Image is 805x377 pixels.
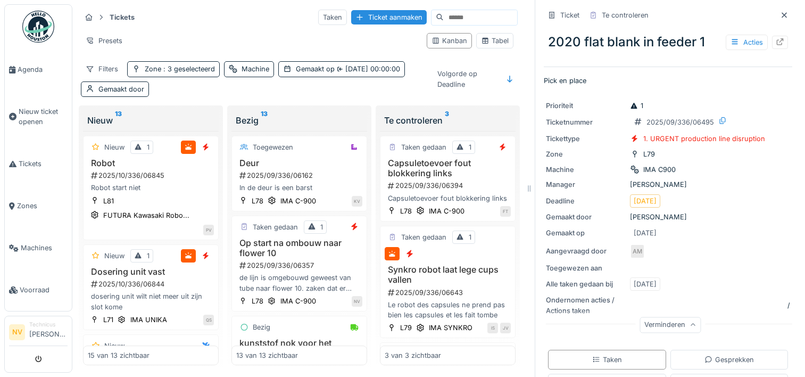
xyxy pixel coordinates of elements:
div: Machine [546,165,626,175]
sup: 3 [445,114,449,127]
div: Robot start niet [88,183,214,193]
div: L78 [400,206,412,216]
div: Ticket aanmaken [351,10,427,24]
div: Prioriteit [546,101,626,111]
div: 1 [147,251,150,261]
div: Toegewezen aan [546,263,626,273]
div: 2020 flat blank in feeder 1 [544,28,792,56]
div: Machine [242,64,269,74]
div: 2025/10/336/06845 [90,170,214,181]
strong: Tickets [105,12,139,22]
div: Zone [145,64,215,74]
p: Pick en place [544,76,792,86]
div: Volgorde op Deadline [433,66,500,92]
h3: kunststof nok voor het sluiten van dozen [236,338,362,358]
div: [DATE] [634,279,657,289]
div: [PERSON_NAME] [546,212,790,222]
div: NV [352,296,362,307]
div: L79 [400,323,412,333]
a: Nieuw ticket openen [5,91,72,143]
div: IMA C-900 [280,296,316,306]
div: 2025/10/336/06844 [90,279,214,289]
sup: 13 [115,114,122,127]
div: IS [487,323,498,333]
div: Capsuletoevoer fout blokkering links [385,193,511,203]
div: AM [630,244,645,259]
div: L71 [103,315,113,325]
div: Taken [318,10,347,25]
div: Verminderen [640,317,701,333]
div: L81 [103,196,114,206]
div: Taken gedaan [401,142,446,152]
div: IMA C-900 [429,206,464,216]
div: Bezig [236,114,363,127]
div: Gemaakt door [98,84,144,94]
div: 1 [630,101,643,111]
div: In de deur is een barst [236,183,362,193]
div: Filters [81,61,123,77]
div: IMA C-900 [280,196,316,206]
div: Ondernomen acties / Actions taken [546,295,626,315]
div: / [787,300,790,310]
div: FUTURA Kawasaki Robo... [103,210,189,220]
div: Gemaakt door [546,212,626,222]
a: Machines [5,227,72,269]
div: L78 [252,296,263,306]
div: 2025/09/336/06357 [238,260,362,271]
div: 15 van 13 zichtbaar [88,350,150,360]
div: Kanban [431,36,467,46]
h3: Robot [88,158,214,168]
span: Zones [17,201,68,211]
li: [PERSON_NAME] [29,321,68,343]
a: Tickets [5,143,72,185]
div: Toegewezen [253,142,293,152]
h3: Op start na ombouw naar flower 10 [236,238,362,258]
div: Alle taken gedaan bij [546,279,626,289]
div: 1 [147,142,150,152]
div: Gesprekken [704,355,754,365]
div: Taken [592,355,622,365]
div: 2025/09/336/06495 [646,117,714,127]
div: dosering unit wilt niet meer uit zijn slot kome [88,291,214,312]
span: : 3 geselecteerd [161,65,215,73]
div: Te controleren [602,10,649,20]
img: Badge_color-CXgf-gQk.svg [22,11,54,43]
div: Manager [546,179,626,190]
span: Nieuw ticket openen [19,106,68,127]
span: [DATE] 00:00:00 [335,65,400,73]
div: [PERSON_NAME] [546,179,790,190]
div: Ticket [560,10,579,20]
div: Technicus [29,321,68,329]
div: Taken gedaan [401,232,446,242]
div: Nieuw [104,142,125,152]
span: Tickets [19,159,68,169]
div: 1 [469,142,471,152]
div: Tickettype [546,134,626,144]
h3: Dosering unit vast [88,267,214,277]
div: Nieuw [104,251,125,261]
div: Tabel [481,36,509,46]
div: Nieuw [87,114,214,127]
a: Voorraad [5,269,72,311]
span: Machines [21,243,68,253]
sup: 13 [261,114,268,127]
h3: Capsuletoevoer fout blokkering links [385,158,511,178]
a: NV Technicus[PERSON_NAME] [9,321,68,346]
div: Deadline [546,196,626,206]
div: FT [500,206,511,217]
h3: Deur [236,158,362,168]
div: Taken gedaan [253,222,298,232]
div: Bezig [253,322,270,332]
div: QS [203,315,214,325]
div: L79 [643,149,655,159]
div: Le robot des capsules ne prend pas bien les capsules et les fait tombe [385,300,511,320]
li: NV [9,324,25,340]
div: Presets [81,33,127,48]
div: Te controleren [384,114,511,127]
div: Acties [726,35,768,50]
div: Nieuw [104,341,125,351]
div: de lijn is omgebouwd geweest van tube naar flower 10. zaken dat er achteraf nog aangepast moesten... [236,273,362,293]
div: IMA C900 [643,165,676,175]
span: Voorraad [20,285,68,295]
div: 3 van 3 zichtbaar [385,350,441,360]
